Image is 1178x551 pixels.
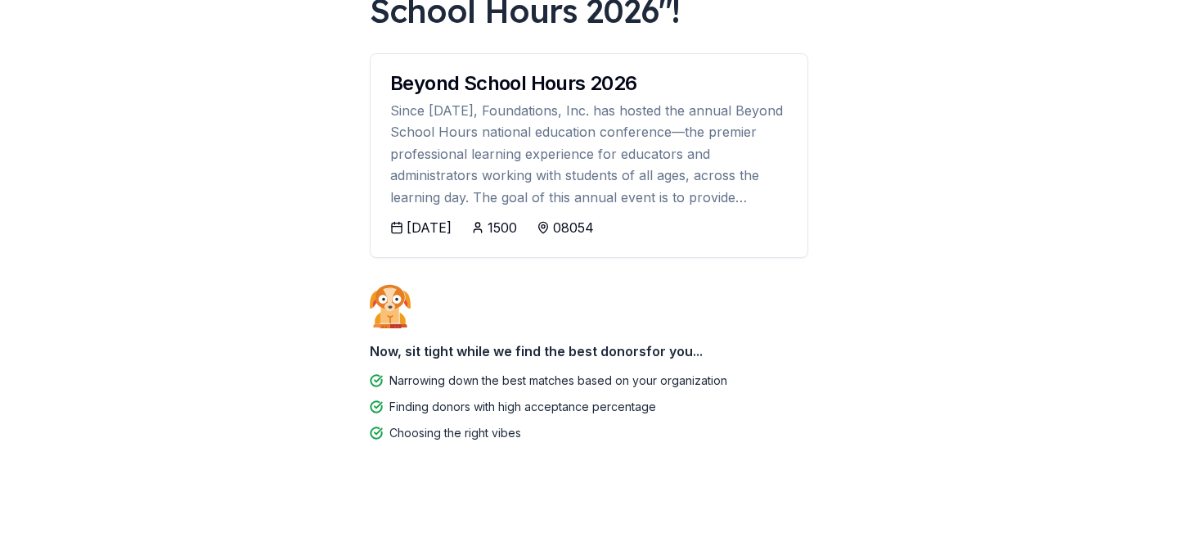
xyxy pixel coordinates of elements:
[389,423,521,443] div: Choosing the right vibes
[553,218,594,237] div: 08054
[390,100,788,208] div: Since [DATE], Foundations, Inc. has hosted the annual Beyond School Hours national education conf...
[390,74,788,93] div: Beyond School Hours 2026
[488,218,517,237] div: 1500
[407,218,452,237] div: [DATE]
[370,284,411,328] img: Dog waiting patiently
[370,335,808,368] div: Now, sit tight while we find the best donors for you...
[389,397,656,417] div: Finding donors with high acceptance percentage
[389,371,727,391] div: Narrowing down the best matches based on your organization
